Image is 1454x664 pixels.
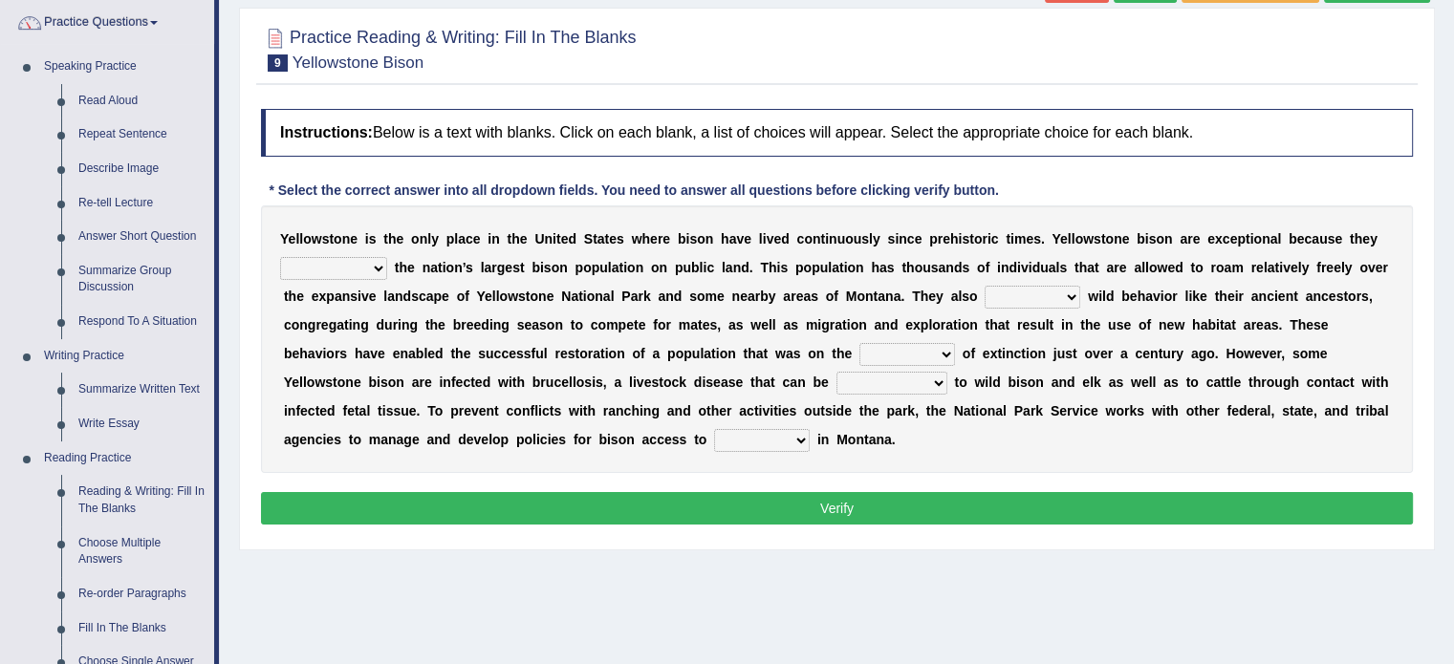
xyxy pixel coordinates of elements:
b: t [1074,260,1079,275]
b: l [700,260,704,275]
b: l [1068,231,1072,246]
a: Repeat Sentence [70,118,214,152]
b: l [608,260,612,275]
b: e [561,231,569,246]
b: b [1137,231,1145,246]
b: e [773,231,781,246]
b: h [1355,231,1363,246]
b: l [1298,260,1302,275]
b: p [929,231,938,246]
b: s [322,231,330,246]
a: Re-tell Lecture [70,186,214,221]
b: o [1195,260,1204,275]
b: i [1250,231,1254,246]
b: o [1253,231,1262,246]
b: s [466,260,473,275]
b: s [1033,231,1041,246]
b: v [767,231,774,246]
b: l [1277,231,1281,246]
b: e [650,231,658,246]
b: n [899,231,907,246]
b: o [845,231,854,246]
b: s [1328,231,1335,246]
b: s [962,260,969,275]
b: n [636,260,644,275]
b: s [887,260,895,275]
b: e [369,289,377,304]
b: t [593,231,597,246]
b: t [969,231,974,246]
b: n [559,260,568,275]
b: a [1224,260,1231,275]
b: r [938,231,943,246]
b: i [825,231,829,246]
b: U [534,231,544,246]
b: i [895,231,899,246]
b: a [938,260,945,275]
b: e [609,231,617,246]
b: d [1175,260,1183,275]
b: s [689,231,697,246]
b: o [804,231,813,246]
b: i [1017,260,1021,275]
b: t [438,260,443,275]
b: i [488,231,491,246]
b: w [1083,231,1094,246]
b: i [553,231,556,246]
a: Fill In The Blanks [70,611,214,646]
b: y [1301,260,1309,275]
b: i [443,260,446,275]
b: e [407,260,415,275]
b: l [454,231,458,246]
b: e [943,231,950,246]
b: l [1145,260,1149,275]
b: a [1270,231,1278,246]
b: a [832,260,839,275]
b: o [1075,231,1084,246]
b: e [915,231,922,246]
b: e [1376,260,1383,275]
b: v [1021,260,1029,275]
b: w [632,231,642,246]
b: h [950,231,959,246]
b: y [1370,231,1378,246]
b: r [1382,260,1387,275]
b: s [1059,260,1067,275]
b: a [1268,260,1275,275]
b: c [1223,231,1230,246]
b: l [869,231,873,246]
b: e [1256,260,1264,275]
b: d [1032,260,1041,275]
b: h [641,231,650,246]
button: Verify [261,492,1413,525]
b: a [458,231,466,246]
a: Answer Short Question [70,220,214,254]
b: i [844,260,848,275]
b: a [335,289,342,304]
b: w [1157,260,1167,275]
b: e [312,289,319,304]
a: Re-order Paragraphs [70,577,214,611]
b: n [659,260,667,275]
b: e [662,231,670,246]
b: d [741,260,749,275]
b: e [1167,260,1175,275]
b: e [1334,260,1341,275]
a: Summarize Written Text [70,373,214,407]
b: o [552,260,560,275]
b: e [296,289,304,304]
b: h [388,231,397,246]
b: o [977,260,986,275]
b: g [497,260,506,275]
b: u [1319,231,1328,246]
b: u [837,231,846,246]
b: t [395,260,400,275]
b: o [974,231,983,246]
b: a [729,231,737,246]
b: u [854,231,862,246]
b: d [568,231,576,246]
b: s [861,231,869,246]
b: p [1237,231,1246,246]
b: r [982,231,987,246]
b: o [1216,260,1225,275]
